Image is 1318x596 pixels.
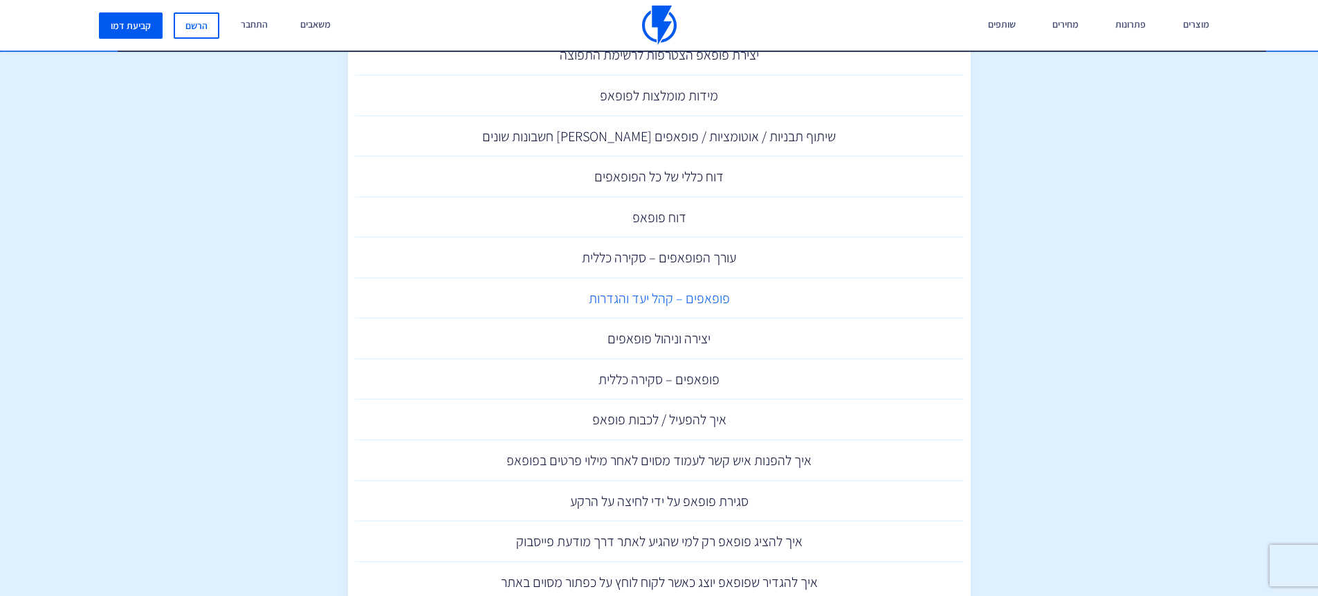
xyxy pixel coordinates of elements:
[355,481,964,522] a: סגירת פופאפ על ידי לחיצה על הרקע
[355,521,964,562] a: איך להציג פופאפ רק למי שהגיע לאתר דרך מודעת פייסבוק
[355,359,964,400] a: פופאפים – סקירה כללית
[174,12,219,39] a: הרשם
[355,116,964,157] a: שיתוף תבניות / אוטומציות / פופאפים [PERSON_NAME] חשבונות שונים
[355,440,964,481] a: איך להפנות איש קשר לעמוד מסוים לאחר מילוי פרטים בפופאפ
[355,35,964,75] a: יצירת פופאפ הצטרפות לרשימת התפוצה
[355,399,964,440] a: איך להפעיל / לכבות פופאפ
[355,318,964,359] a: יצירה וניהול פופאפים
[355,156,964,197] a: דוח כללי של כל הפופאפים
[355,197,964,238] a: דוח פופאפ
[355,75,964,116] a: מידות מומלצות לפופאפ
[355,278,964,319] a: פופאפים – קהל יעד והגדרות
[99,12,163,39] a: קביעת דמו
[355,237,964,278] a: עורך הפופאפים – סקירה כללית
